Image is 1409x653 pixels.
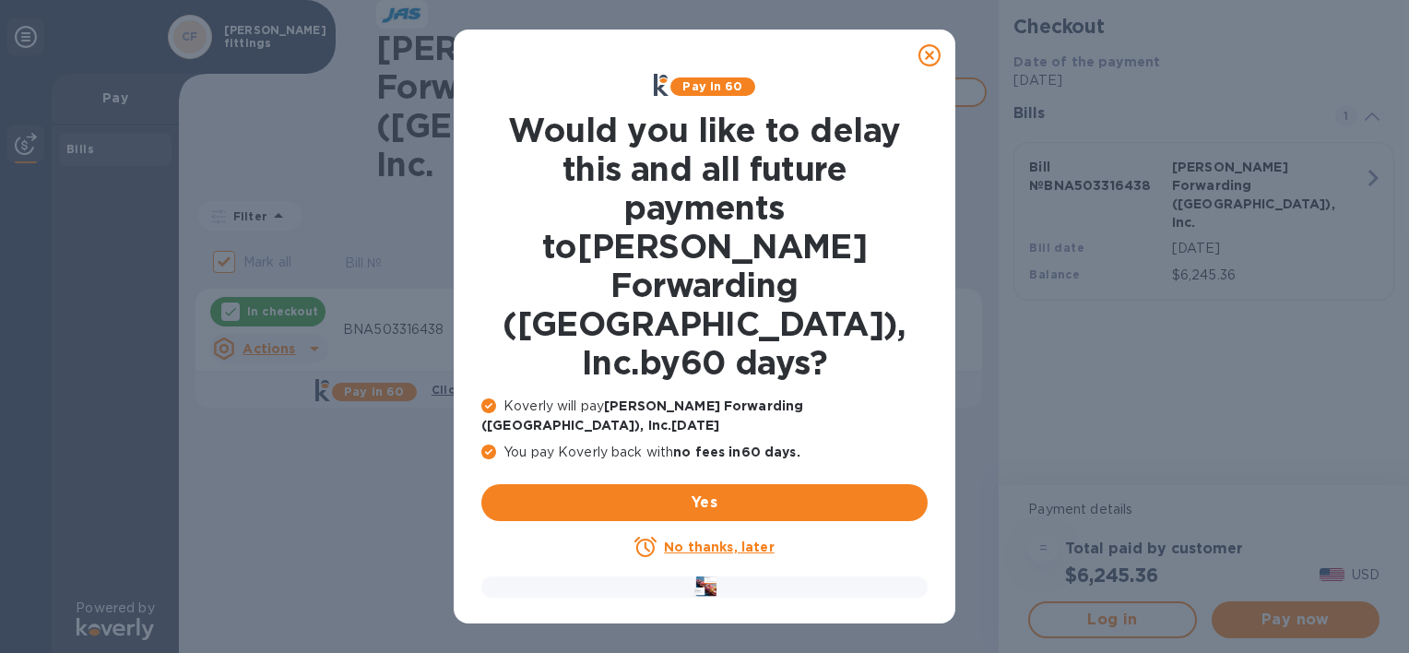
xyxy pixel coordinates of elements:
span: Yes [496,492,913,514]
h1: Would you like to delay this and all future payments to [PERSON_NAME] Forwarding ([GEOGRAPHIC_DAT... [481,111,928,382]
b: Pay in 60 [682,79,742,93]
b: [PERSON_NAME] Forwarding ([GEOGRAPHIC_DATA]), Inc. [DATE] [481,398,803,433]
button: Yes [481,484,928,521]
p: You pay Koverly back with [481,443,928,462]
b: no fees in 60 days . [673,445,799,459]
p: Koverly will pay [481,397,928,435]
u: No thanks, later [664,540,774,554]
